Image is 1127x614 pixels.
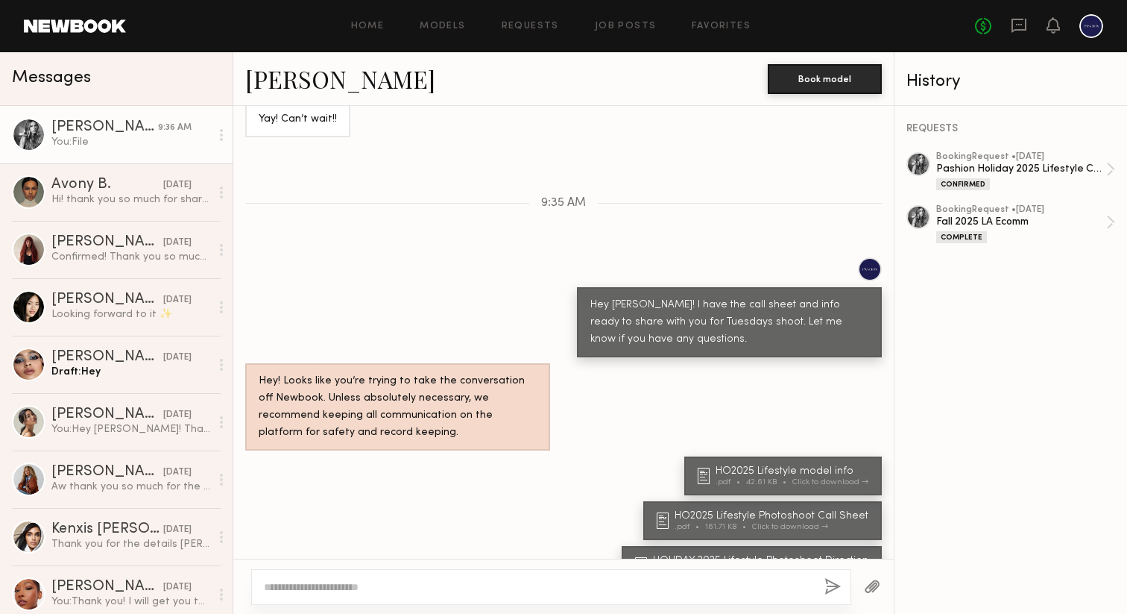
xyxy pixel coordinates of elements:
[51,537,210,551] div: Thank you for the details [PERSON_NAME]! I would to work with your team on this campaign. Would y...
[716,466,873,477] div: HO2025 Lifestyle model info
[51,235,163,250] div: [PERSON_NAME]
[51,120,158,135] div: [PERSON_NAME]
[746,478,792,486] div: 42.61 KB
[51,178,163,192] div: Avony B.
[163,351,192,365] div: [DATE]
[351,22,385,31] a: Home
[936,215,1106,229] div: Fall 2025 LA Ecomm
[259,111,337,128] div: Yay! Can’t wait!!
[936,178,990,190] div: Confirmed
[936,152,1115,190] a: bookingRequest •[DATE]Pashion Holiday 2025 Lifestyle CampaignConfirmed
[716,478,746,486] div: .pdf
[163,293,192,307] div: [DATE]
[906,124,1115,134] div: REQUESTS
[541,197,586,210] span: 9:35 AM
[158,121,192,135] div: 9:36 AM
[12,69,91,87] span: Messages
[635,556,873,576] a: HOLIDAY 2025 Lifestyle Photoshoot Direction.pdf5.99 MBClick to download
[51,422,210,436] div: You: Hey [PERSON_NAME]! Thank you so much for your time and energy on the photoshoot. The whole t...
[51,480,210,494] div: Aw thank you so much for the kind message. It was so nice to work with you [DEMOGRAPHIC_DATA] aga...
[245,63,435,95] a: [PERSON_NAME]
[595,22,657,31] a: Job Posts
[51,250,210,264] div: Confirmed! Thank you so much and so excited to work with the Pashion team! ☺️
[698,466,873,486] a: HO2025 Lifestyle model info.pdf42.61 KBClick to download
[768,72,882,84] a: Book model
[163,408,192,422] div: [DATE]
[657,511,873,531] a: HO2025 Lifestyle Photoshoot Call Sheet.pdf161.71 KBClick to download
[420,22,465,31] a: Models
[51,407,163,422] div: [PERSON_NAME]
[51,522,163,537] div: Kenxis [PERSON_NAME]
[51,292,163,307] div: [PERSON_NAME]
[936,152,1106,162] div: booking Request • [DATE]
[51,465,163,480] div: [PERSON_NAME]
[653,556,873,566] div: HOLIDAY 2025 Lifestyle Photoshoot Direction
[163,523,192,537] div: [DATE]
[936,231,987,243] div: Complete
[936,205,1115,243] a: bookingRequest •[DATE]Fall 2025 LA EcommComplete
[675,511,873,521] div: HO2025 Lifestyle Photoshoot Call Sheet
[51,595,210,609] div: You: Thank you! I will get you that folder of photos sent soon! :)
[936,205,1106,215] div: booking Request • [DATE]
[936,162,1106,176] div: Pashion Holiday 2025 Lifestyle Campaign
[163,466,192,480] div: [DATE]
[792,478,868,486] div: Click to download
[51,350,163,365] div: [PERSON_NAME]
[590,297,868,348] div: Hey [PERSON_NAME]! I have the call sheet and info ready to share with you for Tuesdays shoot. Let...
[259,373,537,442] div: Hey! Looks like you’re trying to take the conversation off Newbook. Unless absolutely necessary, ...
[906,73,1115,90] div: History
[768,64,882,94] button: Book model
[163,580,192,595] div: [DATE]
[163,236,192,250] div: [DATE]
[51,580,163,595] div: [PERSON_NAME]
[163,178,192,192] div: [DATE]
[51,365,210,379] div: Draft: Hey
[675,523,705,531] div: .pdf
[51,135,210,149] div: You: File
[705,523,752,531] div: 161.71 KB
[502,22,559,31] a: Requests
[51,192,210,207] div: Hi! thank you so much for sharing the results and again thank you for the great shoot, everything...
[692,22,751,31] a: Favorites
[752,523,828,531] div: Click to download
[51,307,210,322] div: Looking forward to it ✨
